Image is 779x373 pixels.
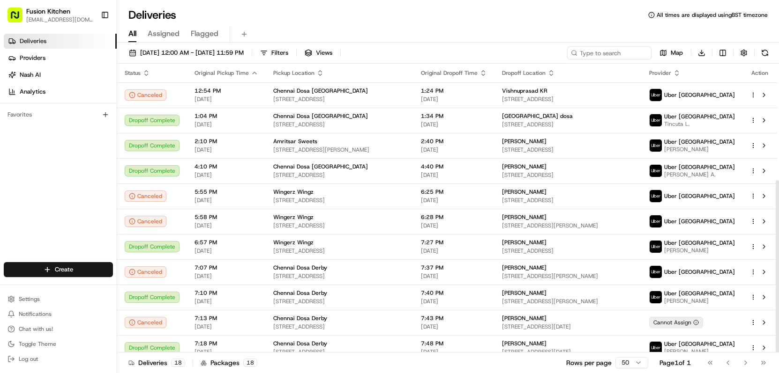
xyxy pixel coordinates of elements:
span: Deliveries [20,37,46,45]
span: [PERSON_NAME] [664,297,735,305]
div: Canceled [125,216,166,227]
span: [PERSON_NAME] [502,264,547,271]
span: Original Dropoff Time [421,69,478,77]
span: [DATE] [195,298,258,305]
span: [DATE] [195,247,258,255]
span: Nash AI [20,71,41,79]
span: [STREET_ADDRESS] [273,348,406,356]
span: [STREET_ADDRESS] [273,197,406,204]
span: 7:27 PM [421,239,487,246]
span: Chennai Dosa [GEOGRAPHIC_DATA] [273,87,368,95]
span: 1:34 PM [421,112,487,120]
span: [PERSON_NAME] [502,289,547,297]
span: 6:28 PM [421,213,487,221]
span: [DATE] 12:00 AM - [DATE] 11:59 PM [140,49,244,57]
span: 7:48 PM [421,340,487,347]
span: [PERSON_NAME] [664,146,735,153]
a: Nash AI [4,67,117,82]
div: Action [750,69,770,77]
span: [STREET_ADDRESS][PERSON_NAME] [273,146,406,154]
span: Notifications [19,310,52,318]
span: Original Pickup Time [195,69,249,77]
span: [STREET_ADDRESS] [273,272,406,280]
img: uber-new-logo.jpeg [650,241,662,253]
span: [STREET_ADDRESS] [273,298,406,305]
span: [PERSON_NAME] [502,239,547,246]
span: Log out [19,355,38,363]
span: 2:40 PM [421,138,487,145]
span: Uber [GEOGRAPHIC_DATA] [664,138,735,146]
input: Type to search [567,46,652,59]
span: [DATE] [195,146,258,154]
button: Fusion Kitchen [26,7,70,16]
span: [DATE] [195,121,258,128]
button: Canceled [125,317,166,328]
span: [STREET_ADDRESS] [273,171,406,179]
img: uber-new-logo.jpeg [650,190,662,202]
span: [DATE] [421,146,487,154]
span: [STREET_ADDRESS][PERSON_NAME] [502,272,635,280]
button: Canceled [125,89,166,101]
span: 1:04 PM [195,112,258,120]
button: Create [4,262,113,277]
div: Packages [201,358,257,367]
span: [STREET_ADDRESS][DATE] [502,348,635,356]
img: uber-new-logo.jpeg [650,342,662,354]
span: [DATE] [421,348,487,356]
span: 7:13 PM [195,314,258,322]
span: [DATE] [421,323,487,330]
span: 7:43 PM [421,314,487,322]
span: [DATE] [195,171,258,179]
span: [DATE] [195,222,258,229]
span: [STREET_ADDRESS] [273,121,406,128]
span: [DATE] [421,222,487,229]
span: Assigned [148,28,180,39]
span: Vishnuprasad KR [502,87,547,95]
span: Chennai Dosa Derby [273,289,327,297]
span: [GEOGRAPHIC_DATA] dosa [502,112,573,120]
a: Providers [4,51,117,66]
span: Uber [GEOGRAPHIC_DATA] [664,239,735,247]
img: uber-new-logo.jpeg [650,165,662,177]
div: Deliveries [128,358,185,367]
div: Canceled [125,190,166,202]
span: Chennai Dosa [GEOGRAPHIC_DATA] [273,112,368,120]
span: [PERSON_NAME] A. [664,171,735,178]
span: Flagged [191,28,218,39]
span: Dropoff Location [502,69,546,77]
span: [STREET_ADDRESS] [502,146,635,154]
div: Favorites [4,107,113,122]
span: 6:25 PM [421,188,487,196]
span: [DATE] [195,348,258,356]
span: Settings [19,295,40,303]
span: 12:54 PM [195,87,258,95]
span: Chennai Dosa Derby [273,264,327,271]
div: 18 [171,358,185,367]
span: [STREET_ADDRESS] [502,247,635,255]
span: [STREET_ADDRESS] [502,171,635,179]
span: Map [671,49,683,57]
span: 7:07 PM [195,264,258,271]
span: [DATE] [421,272,487,280]
span: 5:55 PM [195,188,258,196]
span: Uber [GEOGRAPHIC_DATA] [664,290,735,297]
span: Uber [GEOGRAPHIC_DATA] [664,163,735,171]
span: [STREET_ADDRESS] [502,95,635,103]
span: 7:37 PM [421,264,487,271]
span: 7:40 PM [421,289,487,297]
span: Uber [GEOGRAPHIC_DATA] [664,340,735,348]
span: [DATE] [421,95,487,103]
span: [DATE] [195,272,258,280]
button: [EMAIL_ADDRESS][DOMAIN_NAME] [26,16,93,23]
span: Uber [GEOGRAPHIC_DATA] [664,218,735,225]
span: Uber [GEOGRAPHIC_DATA] [664,192,735,200]
h1: Deliveries [128,7,176,22]
span: Chennai Dosa [GEOGRAPHIC_DATA] [273,163,368,170]
span: [PERSON_NAME] [664,247,735,254]
span: [DATE] [421,298,487,305]
span: Provider [649,69,671,77]
span: [PERSON_NAME] [502,213,547,221]
span: [PERSON_NAME] [502,138,547,145]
